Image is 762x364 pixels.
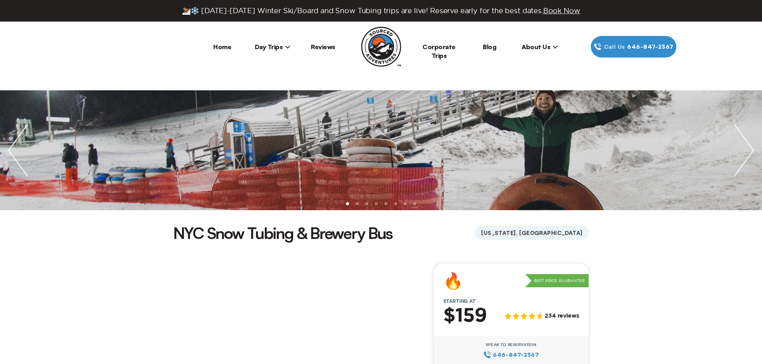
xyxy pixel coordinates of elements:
[475,226,589,240] span: [US_STATE], [GEOGRAPHIC_DATA]
[486,342,536,347] span: Speak to Reservation
[346,202,349,205] li: slide item 1
[311,43,335,51] a: Reviews
[173,222,392,244] h1: NYC Snow Tubing & Brewery Bus
[434,298,485,304] span: Starting at
[443,273,463,289] div: 🔥
[413,202,416,205] li: slide item 8
[627,42,673,51] span: 646‍-847‍-2367
[522,43,558,51] span: About Us
[394,202,397,205] li: slide item 6
[375,202,378,205] li: slide item 4
[422,43,456,60] a: Corporate Trips
[493,350,539,359] span: 646‍-847‍-2367
[545,313,579,320] span: 234 reviews
[255,43,291,51] span: Day Trips
[525,274,589,288] p: Best Price Guarantee
[602,42,628,51] span: Call Us
[356,202,359,205] li: slide item 2
[365,202,368,205] li: slide item 3
[361,27,401,67] img: Sourced Adventures company logo
[443,306,487,326] h2: $159
[483,350,539,359] a: 646‍-847‍-2367
[182,6,580,15] span: ⛷️❄️ [DATE]-[DATE] Winter Ski/Board and Snow Tubing trips are live! Reserve early for the best da...
[483,43,496,51] a: Blog
[384,202,388,205] li: slide item 5
[543,7,580,14] span: Book Now
[404,202,407,205] li: slide item 7
[591,36,676,58] a: Call Us646‍-847‍-2367
[726,90,762,210] img: next slide / item
[213,43,231,51] a: Home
